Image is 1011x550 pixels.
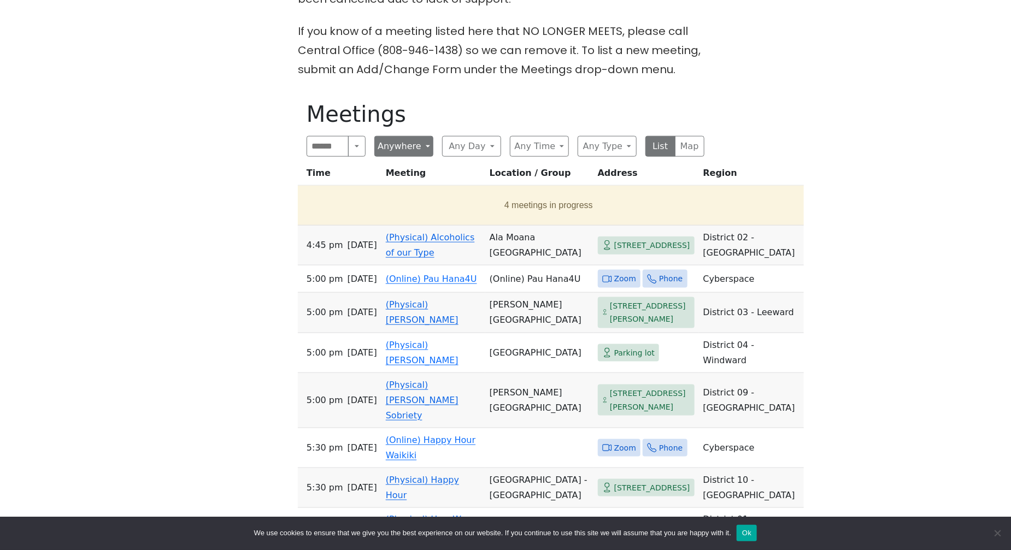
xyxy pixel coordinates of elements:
[699,165,804,186] th: Region
[307,345,343,360] span: 5:00 PM
[386,514,471,540] a: (Physical) How Was Your Week
[659,272,683,286] span: Phone
[307,271,343,287] span: 5:00 PM
[485,265,593,293] td: (Online) Pau Hana4U
[699,265,804,293] td: Cyberspace
[348,271,377,287] span: [DATE]
[307,305,343,320] span: 5:00 PM
[307,101,704,127] h1: Meetings
[485,293,593,333] td: [PERSON_NAME][GEOGRAPHIC_DATA]
[699,428,804,468] td: Cyberspace
[510,136,569,157] button: Any Time
[485,468,593,508] td: [GEOGRAPHIC_DATA] - [GEOGRAPHIC_DATA]
[699,293,804,333] td: District 03 - Leeward
[254,528,731,539] span: We use cookies to ensure that we give you the best experience on our website. If you continue to ...
[614,272,636,286] span: Zoom
[348,480,377,495] span: [DATE]
[699,333,804,373] td: District 04 - Windward
[699,226,804,265] td: District 02 - [GEOGRAPHIC_DATA]
[699,468,804,508] td: District 10 - [GEOGRAPHIC_DATA]
[699,373,804,428] td: District 09 - [GEOGRAPHIC_DATA]
[593,165,699,186] th: Address
[298,165,381,186] th: Time
[737,525,757,541] button: Ok
[307,238,343,253] span: 4:45 PM
[699,508,804,548] td: District 01 - [GEOGRAPHIC_DATA]
[485,333,593,373] td: [GEOGRAPHIC_DATA]
[578,136,637,157] button: Any Type
[386,232,475,258] a: (Physical) Alcoholics of our Type
[348,440,377,456] span: [DATE]
[610,299,690,326] span: [STREET_ADDRESS][PERSON_NAME]
[386,435,475,460] a: (Online) Happy Hour Waikiki
[386,299,459,325] a: (Physical) [PERSON_NAME]
[992,528,1003,539] span: No
[307,440,343,456] span: 5:30 PM
[386,475,459,500] a: (Physical) Happy Hour
[348,238,377,253] span: [DATE]
[307,393,343,408] span: 5:00 PM
[307,136,349,157] input: Search
[386,340,459,365] a: (Physical) [PERSON_NAME]
[614,441,636,455] span: Zoom
[485,226,593,265] td: Ala Moana [GEOGRAPHIC_DATA]
[645,136,675,157] button: List
[675,136,705,157] button: Map
[307,480,343,495] span: 5:30 PM
[614,346,655,360] span: Parking lot
[348,345,377,360] span: [DATE]
[614,239,690,252] span: [STREET_ADDRESS]
[614,481,690,495] span: [STREET_ADDRESS]
[659,441,683,455] span: Phone
[381,165,485,186] th: Meeting
[374,136,433,157] button: Anywhere
[302,190,795,221] button: 4 meetings in progress
[442,136,501,157] button: Any Day
[298,22,713,79] p: If you know of a meeting listed here that NO LONGER MEETS, please call Central Office (808-946-14...
[348,393,377,408] span: [DATE]
[485,373,593,428] td: [PERSON_NAME][GEOGRAPHIC_DATA]
[485,508,593,548] td: [DEMOGRAPHIC_DATA]
[348,305,377,320] span: [DATE]
[386,274,477,284] a: (Online) Pau Hana4U
[386,380,459,421] a: (Physical) [PERSON_NAME] Sobriety
[485,165,593,186] th: Location / Group
[348,136,366,157] button: Search
[610,387,690,413] span: [STREET_ADDRESS][PERSON_NAME]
